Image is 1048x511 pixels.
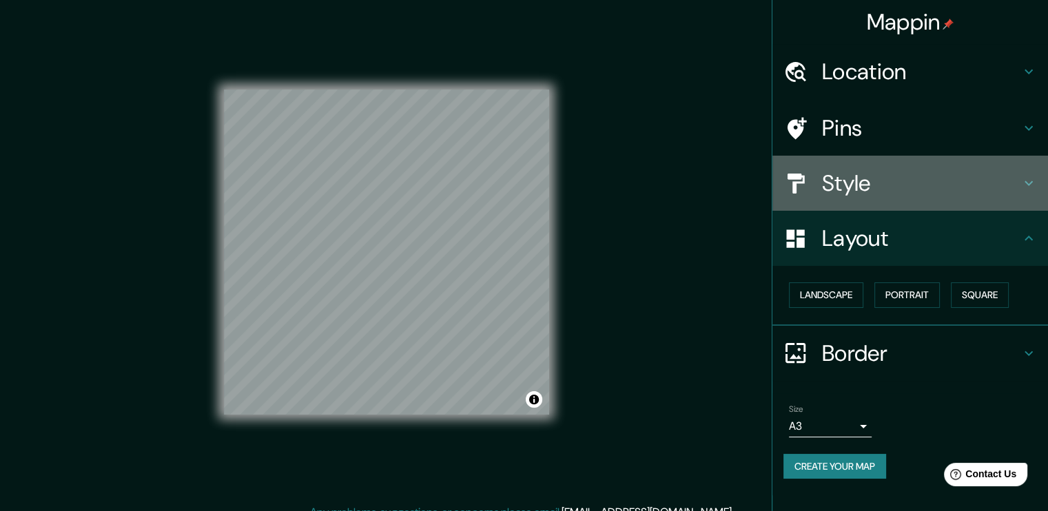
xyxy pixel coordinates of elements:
div: A3 [789,415,872,437]
div: Pins [772,101,1048,156]
img: pin-icon.png [943,19,954,30]
div: Border [772,326,1048,381]
h4: Border [822,340,1020,367]
button: Toggle attribution [526,391,542,408]
button: Create your map [783,454,886,479]
iframe: Help widget launcher [925,457,1033,496]
label: Size [789,403,803,415]
div: Location [772,44,1048,99]
h4: Mappin [867,8,954,36]
h4: Style [822,169,1020,197]
h4: Pins [822,114,1020,142]
div: Style [772,156,1048,211]
h4: Location [822,58,1020,85]
h4: Layout [822,225,1020,252]
button: Portrait [874,282,940,308]
canvas: Map [224,90,549,415]
button: Square [951,282,1009,308]
div: Layout [772,211,1048,266]
button: Landscape [789,282,863,308]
